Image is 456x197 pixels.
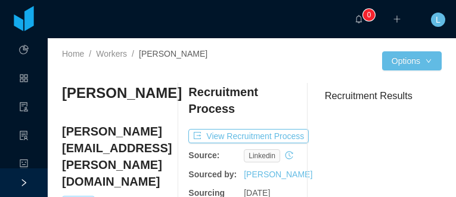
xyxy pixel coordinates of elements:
h4: [PERSON_NAME][EMAIL_ADDRESS][PERSON_NAME][DOMAIN_NAME] [62,123,173,190]
h3: Recruitment Results [325,88,442,103]
i: icon: bell [355,15,363,23]
span: / [89,49,91,59]
h3: [PERSON_NAME] [62,84,182,103]
a: Home [62,49,84,59]
sup: 0 [363,9,375,21]
span: L [436,13,441,27]
span: / [132,49,134,59]
i: icon: plus [393,15,401,23]
i: icon: history [285,151,293,159]
a: icon: robot [19,153,29,178]
a: Workers [96,49,127,59]
a: icon: appstore [19,67,29,92]
b: Source: [188,150,219,160]
a: icon: audit [19,96,29,121]
a: [PERSON_NAME] [244,170,312,179]
span: linkedin [244,149,280,162]
a: icon: pie-chart [19,38,29,63]
h4: Recruitment Process [188,84,299,117]
button: icon: exportView Recruitment Process [188,129,309,143]
b: Sourced by: [188,170,237,179]
a: icon: exportView Recruitment Process [188,131,309,141]
button: Optionsicon: down [382,51,442,70]
span: [PERSON_NAME] [139,49,207,59]
i: icon: solution [19,125,29,149]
